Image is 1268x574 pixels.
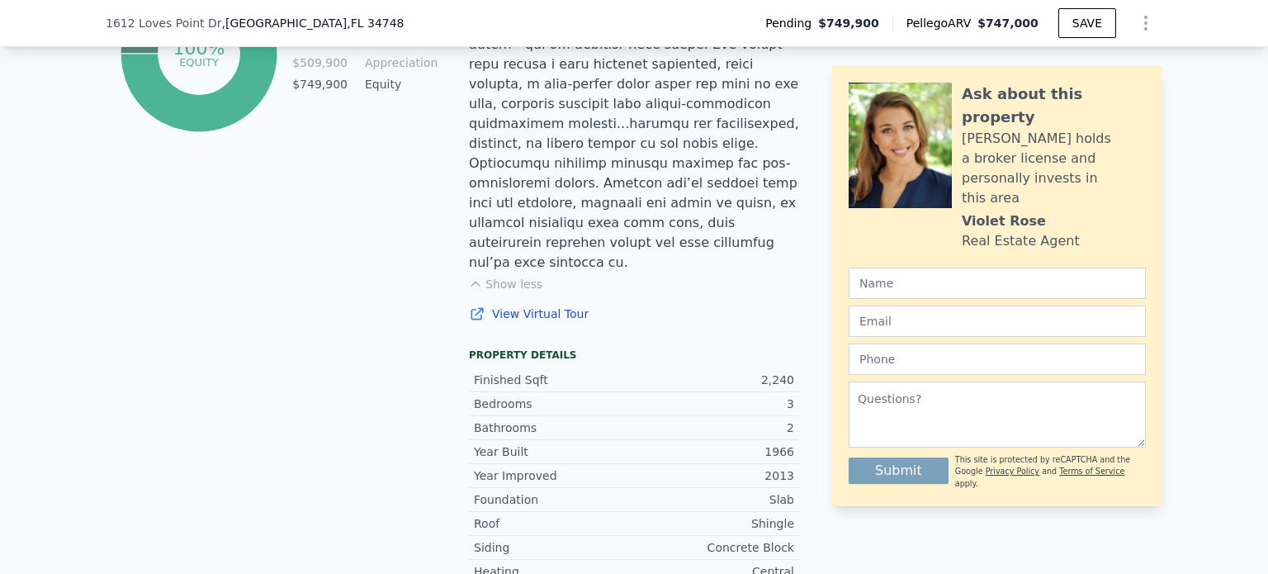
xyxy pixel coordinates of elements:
[849,268,1146,299] input: Name
[222,15,405,31] span: , [GEOGRAPHIC_DATA]
[977,17,1039,30] span: $747,000
[849,306,1146,337] input: Email
[849,344,1146,375] input: Phone
[906,15,978,31] span: Pellego ARV
[106,15,222,31] span: 1612 Loves Point Dr
[173,38,225,59] tspan: 100%
[986,467,1039,476] a: Privacy Policy
[362,54,436,72] td: Appreciation
[634,372,794,388] div: 2,240
[1058,8,1116,38] button: SAVE
[765,15,818,31] span: Pending
[634,396,794,412] div: 3
[469,349,799,362] div: Property details
[1059,467,1124,476] a: Terms of Service
[634,420,794,436] div: 2
[291,54,348,72] td: $509,900
[362,75,436,93] td: Equity
[962,83,1146,129] div: Ask about this property
[849,458,949,484] button: Submit
[474,539,634,556] div: Siding
[469,306,799,322] a: View Virtual Tour
[469,276,542,292] button: Show less
[1129,7,1162,40] button: Show Options
[962,211,1046,231] div: Violet Rose
[634,444,794,460] div: 1966
[634,539,794,556] div: Concrete Block
[818,15,879,31] span: $749,900
[634,467,794,484] div: 2013
[474,396,634,412] div: Bedrooms
[474,467,634,484] div: Year Improved
[474,420,634,436] div: Bathrooms
[962,231,1080,251] div: Real Estate Agent
[474,491,634,508] div: Foundation
[634,491,794,508] div: Slab
[474,444,634,460] div: Year Built
[179,55,219,68] tspan: equity
[955,454,1146,490] div: This site is protected by reCAPTCHA and the Google and apply.
[291,75,348,93] td: $749,900
[474,515,634,532] div: Roof
[962,129,1146,208] div: [PERSON_NAME] holds a broker license and personally invests in this area
[347,17,404,30] span: , FL 34748
[634,515,794,532] div: Shingle
[474,372,634,388] div: Finished Sqft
